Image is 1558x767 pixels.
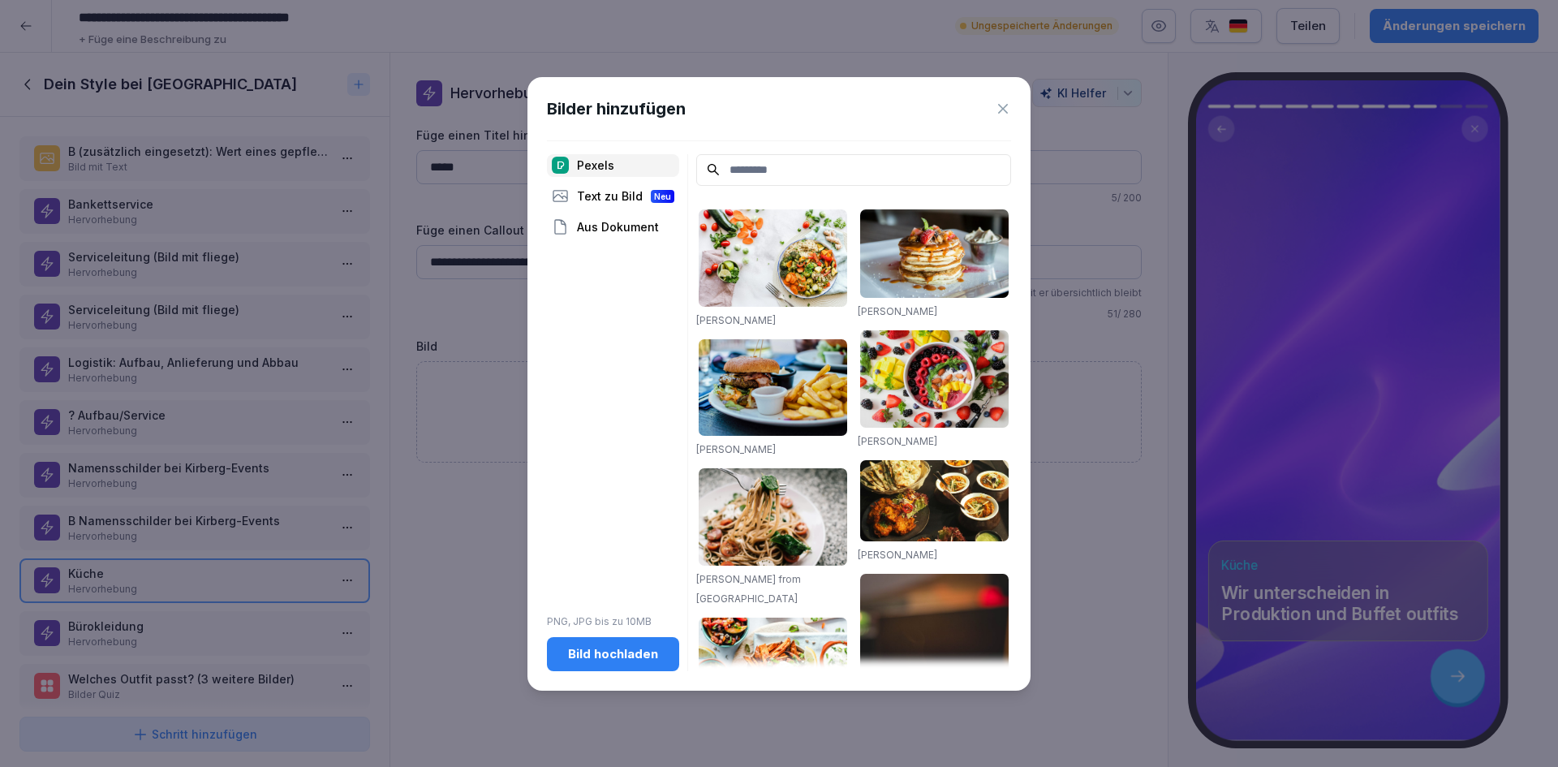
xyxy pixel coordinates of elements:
img: pexels-photo-1640777.jpeg [699,209,847,307]
img: pexels-photo-376464.jpeg [860,209,1009,298]
a: [PERSON_NAME] [696,314,776,326]
img: pexels-photo-70497.jpeg [699,339,847,437]
a: [PERSON_NAME] [858,305,937,317]
div: Pexels [547,154,679,177]
h1: Bilder hinzufügen [547,97,686,121]
div: Bild hochladen [560,645,666,663]
img: pexels-photo-958545.jpeg [860,460,1009,541]
img: pexels-photo-1099680.jpeg [860,330,1009,428]
a: [PERSON_NAME] [858,549,937,561]
a: [PERSON_NAME] [696,443,776,455]
p: PNG, JPG bis zu 10MB [547,614,679,629]
a: [PERSON_NAME] from [GEOGRAPHIC_DATA] [696,573,801,605]
div: Neu [651,190,674,203]
img: pexels-photo-1640772.jpeg [699,618,847,728]
button: Bild hochladen [547,637,679,671]
div: Text zu Bild [547,185,679,208]
div: Aus Dokument [547,216,679,239]
img: pexels-photo-1279330.jpeg [699,468,847,566]
img: pexels.png [552,157,569,174]
a: [PERSON_NAME] [858,435,937,447]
